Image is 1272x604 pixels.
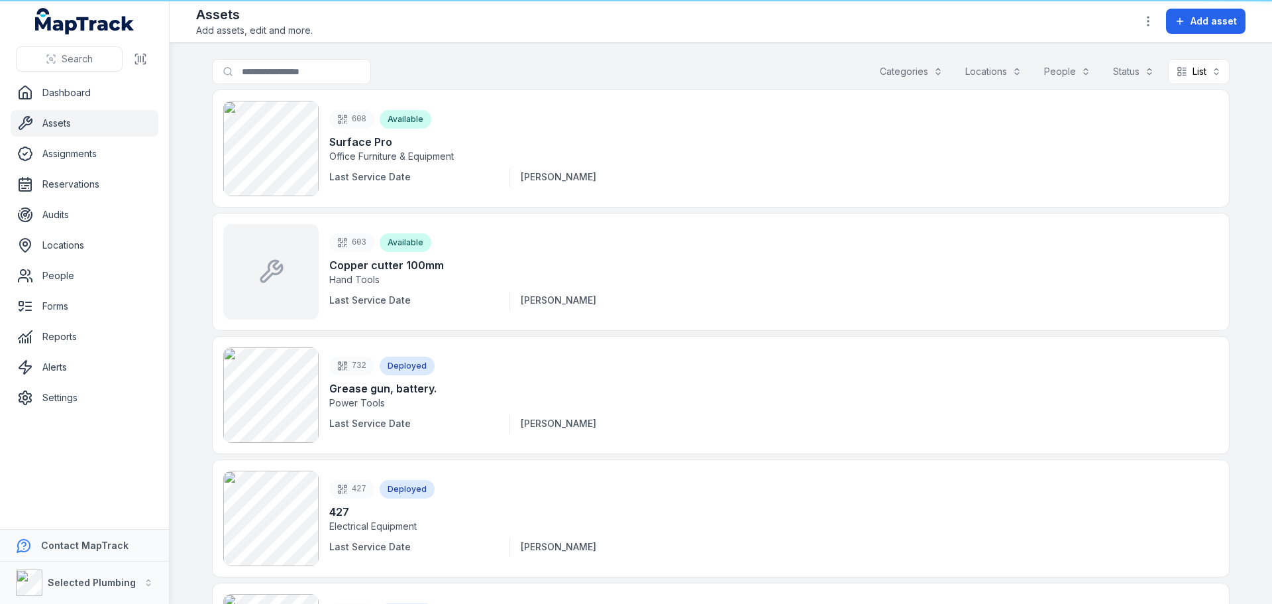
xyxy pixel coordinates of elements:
a: Reports [11,324,158,350]
button: List [1168,59,1230,84]
button: Search [16,46,123,72]
a: Audits [11,202,158,228]
a: Settings [11,385,158,411]
a: Dashboard [11,80,158,106]
a: Alerts [11,354,158,381]
h2: Assets [196,5,313,24]
button: Locations [957,59,1030,84]
strong: Contact MapTrack [41,540,129,551]
button: Categories [871,59,951,84]
button: People [1035,59,1099,84]
a: People [11,263,158,289]
button: Status [1104,59,1163,84]
a: Assets [11,110,158,137]
a: Forms [11,293,158,320]
span: Add assets, edit and more. [196,24,313,37]
a: Assignments [11,141,158,167]
strong: Selected Plumbing [48,577,136,588]
span: Add asset [1191,15,1237,28]
a: MapTrack [35,8,134,34]
a: Locations [11,232,158,259]
button: Add asset [1166,9,1245,34]
a: Reservations [11,171,158,198]
span: Search [62,52,93,66]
